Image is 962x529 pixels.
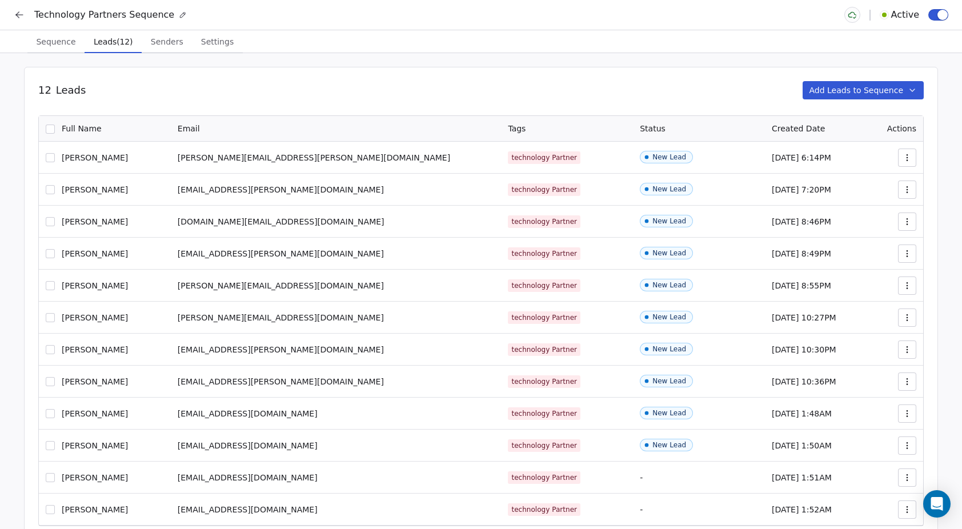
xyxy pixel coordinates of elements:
[178,473,318,482] span: [EMAIL_ADDRESS][DOMAIN_NAME]
[511,505,577,514] div: technology Partner
[62,344,128,355] span: [PERSON_NAME]
[511,345,577,354] div: technology Partner
[923,490,951,518] div: Open Intercom Messenger
[62,280,128,291] span: [PERSON_NAME]
[652,281,686,289] div: New Lead
[178,153,450,162] span: [PERSON_NAME][EMAIL_ADDRESS][PERSON_NAME][DOMAIN_NAME]
[62,408,128,419] span: [PERSON_NAME]
[511,377,577,386] div: technology Partner
[38,83,51,98] span: 12
[511,281,577,290] div: technology Partner
[772,409,832,418] span: [DATE] 1:48AM
[34,8,174,22] span: Technology Partners Sequence
[511,185,577,194] div: technology Partner
[178,345,384,354] span: [EMAIL_ADDRESS][PERSON_NAME][DOMAIN_NAME]
[652,185,686,193] div: New Lead
[62,248,128,259] span: [PERSON_NAME]
[511,441,577,450] div: technology Partner
[772,185,831,194] span: [DATE] 7:20PM
[652,377,686,385] div: New Lead
[178,124,200,133] span: Email
[62,216,128,227] span: [PERSON_NAME]
[62,504,128,515] span: [PERSON_NAME]
[772,441,832,450] span: [DATE] 1:50AM
[146,34,188,50] span: Senders
[508,124,526,133] span: Tags
[652,345,686,353] div: New Lead
[652,249,686,257] div: New Lead
[772,473,832,482] span: [DATE] 1:51AM
[772,313,836,322] span: [DATE] 10:27PM
[772,505,832,514] span: [DATE] 1:52AM
[62,376,128,387] span: [PERSON_NAME]
[640,505,643,514] span: -
[803,81,924,99] button: Add Leads to Sequence
[891,8,920,22] span: Active
[640,124,666,133] span: Status
[772,281,831,290] span: [DATE] 8:55PM
[511,473,577,482] div: technology Partner
[511,249,577,258] div: technology Partner
[62,440,128,451] span: [PERSON_NAME]
[178,281,384,290] span: [PERSON_NAME][EMAIL_ADDRESS][DOMAIN_NAME]
[62,472,128,483] span: [PERSON_NAME]
[772,345,836,354] span: [DATE] 10:30PM
[31,34,80,50] span: Sequence
[511,409,577,418] div: technology Partner
[652,409,686,417] div: New Lead
[178,313,384,322] span: [PERSON_NAME][EMAIL_ADDRESS][DOMAIN_NAME]
[178,441,318,450] span: [EMAIL_ADDRESS][DOMAIN_NAME]
[197,34,238,50] span: Settings
[887,124,916,133] span: Actions
[772,124,825,133] span: Created Date
[772,153,831,162] span: [DATE] 6:14PM
[89,34,137,50] span: Leads (12)
[652,313,686,321] div: New Lead
[178,185,384,194] span: [EMAIL_ADDRESS][PERSON_NAME][DOMAIN_NAME]
[772,217,831,226] span: [DATE] 8:46PM
[772,249,831,258] span: [DATE] 8:49PM
[62,184,128,195] span: [PERSON_NAME]
[652,153,686,161] div: New Lead
[62,312,128,323] span: [PERSON_NAME]
[511,313,577,322] div: technology Partner
[178,505,318,514] span: [EMAIL_ADDRESS][DOMAIN_NAME]
[178,377,384,386] span: [EMAIL_ADDRESS][PERSON_NAME][DOMAIN_NAME]
[178,217,384,226] span: [DOMAIN_NAME][EMAIL_ADDRESS][DOMAIN_NAME]
[178,249,384,258] span: [EMAIL_ADDRESS][PERSON_NAME][DOMAIN_NAME]
[511,217,577,226] div: technology Partner
[640,473,643,482] span: -
[62,152,128,163] span: [PERSON_NAME]
[178,409,318,418] span: [EMAIL_ADDRESS][DOMAIN_NAME]
[62,123,102,135] span: Full Name
[511,153,577,162] div: technology Partner
[772,377,836,386] span: [DATE] 10:36PM
[652,217,686,225] div: New Lead
[652,441,686,449] div: New Lead
[56,83,86,98] span: Leads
